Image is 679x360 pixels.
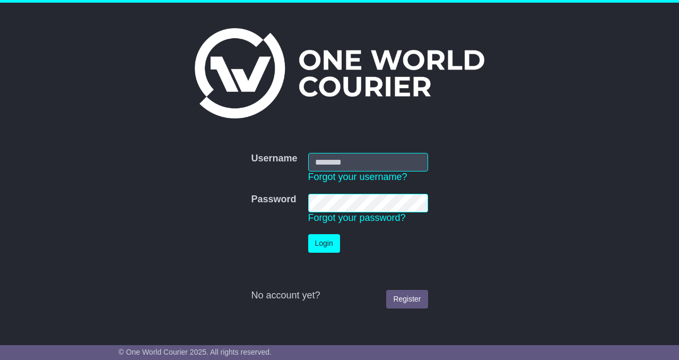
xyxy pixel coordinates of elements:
a: Forgot your password? [308,212,406,223]
div: No account yet? [251,290,428,302]
label: Username [251,153,297,165]
a: Register [386,290,428,308]
label: Password [251,194,296,205]
img: One World [195,28,484,118]
button: Login [308,234,340,253]
span: © One World Courier 2025. All rights reserved. [118,348,272,356]
a: Forgot your username? [308,172,407,182]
